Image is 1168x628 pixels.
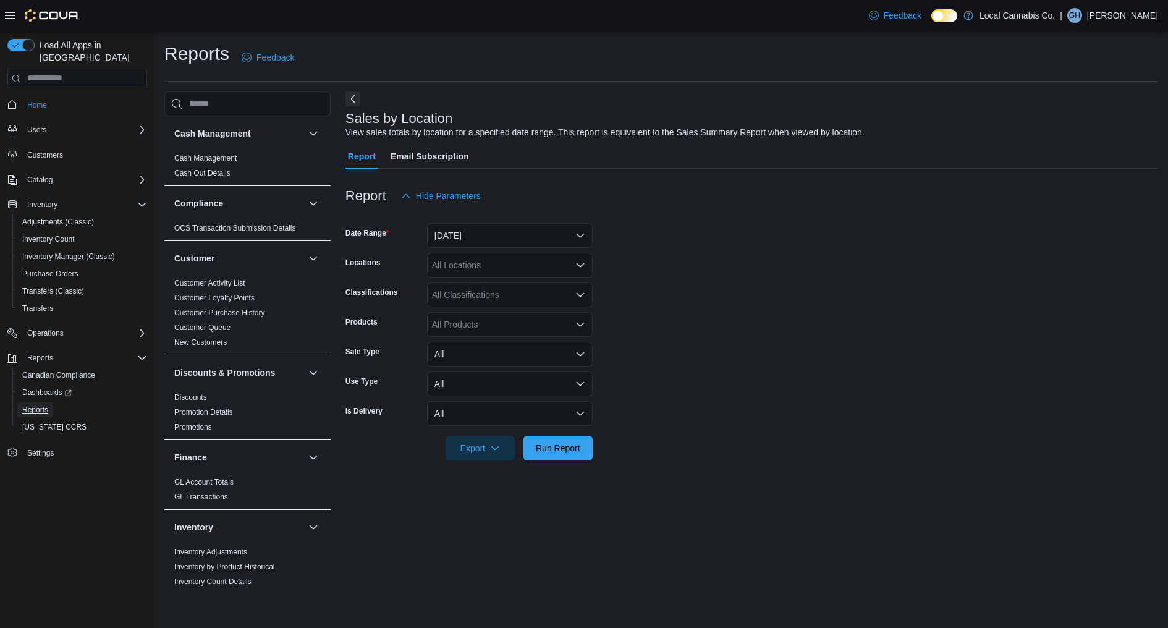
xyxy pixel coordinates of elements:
[12,418,152,436] button: [US_STATE] CCRS
[1069,8,1080,23] span: GH
[22,350,147,365] span: Reports
[575,260,585,270] button: Open list of options
[27,175,53,185] span: Catalog
[306,196,321,211] button: Compliance
[306,365,321,380] button: Discounts & Promotions
[174,278,245,288] span: Customer Activity List
[22,405,48,415] span: Reports
[345,376,378,386] label: Use Type
[575,320,585,329] button: Open list of options
[174,294,255,302] a: Customer Loyalty Points
[174,367,275,379] h3: Discounts & Promotions
[22,197,147,212] span: Inventory
[22,122,147,137] span: Users
[27,200,57,210] span: Inventory
[1067,8,1082,23] div: Gary Hehar
[22,148,68,163] a: Customers
[164,41,229,66] h1: Reports
[174,252,303,265] button: Customer
[2,443,152,461] button: Settings
[22,147,147,163] span: Customers
[2,196,152,213] button: Inventory
[2,325,152,342] button: Operations
[17,301,58,316] a: Transfers
[306,251,321,266] button: Customer
[174,168,231,178] span: Cash Out Details
[2,121,152,138] button: Users
[174,422,212,432] span: Promotions
[174,493,228,501] a: GL Transactions
[174,423,212,431] a: Promotions
[174,197,223,210] h3: Compliance
[2,96,152,114] button: Home
[427,223,593,248] button: [DATE]
[12,367,152,384] button: Canadian Compliance
[575,290,585,300] button: Open list of options
[174,451,207,464] h3: Finance
[17,214,147,229] span: Adjustments (Classic)
[17,249,147,264] span: Inventory Manager (Classic)
[27,328,64,338] span: Operations
[12,282,152,300] button: Transfers (Classic)
[345,287,398,297] label: Classifications
[345,91,360,106] button: Next
[22,326,147,341] span: Operations
[174,337,227,347] span: New Customers
[164,475,331,509] div: Finance
[391,144,469,169] span: Email Subscription
[22,122,51,137] button: Users
[345,317,378,327] label: Products
[17,266,83,281] a: Purchase Orders
[12,401,152,418] button: Reports
[174,323,231,333] span: Customer Queue
[306,450,321,465] button: Finance
[22,252,115,261] span: Inventory Manager (Classic)
[174,367,303,379] button: Discounts & Promotions
[174,392,207,402] span: Discounts
[256,51,294,64] span: Feedback
[22,269,78,279] span: Purchase Orders
[22,97,147,112] span: Home
[27,150,63,160] span: Customers
[536,442,580,454] span: Run Report
[864,3,926,28] a: Feedback
[174,547,247,557] span: Inventory Adjustments
[427,342,593,367] button: All
[17,232,147,247] span: Inventory Count
[17,301,147,316] span: Transfers
[345,111,453,126] h3: Sales by Location
[174,577,252,587] span: Inventory Count Details
[980,8,1055,23] p: Local Cannabis Co.
[345,406,383,416] label: Is Delivery
[174,308,265,317] a: Customer Purchase History
[174,492,228,502] span: GL Transactions
[237,45,299,70] a: Feedback
[174,279,245,287] a: Customer Activity List
[12,248,152,265] button: Inventory Manager (Classic)
[17,420,91,435] a: [US_STATE] CCRS
[174,562,275,572] span: Inventory by Product Historical
[348,144,376,169] span: Report
[174,393,207,402] a: Discounts
[345,258,381,268] label: Locations
[17,214,99,229] a: Adjustments (Classic)
[17,402,53,417] a: Reports
[35,39,147,64] span: Load All Apps in [GEOGRAPHIC_DATA]
[12,213,152,231] button: Adjustments (Classic)
[12,265,152,282] button: Purchase Orders
[2,171,152,189] button: Catalog
[345,189,386,203] h3: Report
[22,234,75,244] span: Inventory Count
[17,266,147,281] span: Purchase Orders
[12,300,152,317] button: Transfers
[17,420,147,435] span: Washington CCRS
[22,388,72,397] span: Dashboards
[174,521,303,533] button: Inventory
[345,126,865,139] div: View sales totals by location for a specified date range. This report is equivalent to the Sales ...
[174,477,234,487] span: GL Account Totals
[174,223,296,233] span: OCS Transaction Submission Details
[427,371,593,396] button: All
[164,390,331,439] div: Discounts & Promotions
[22,422,87,432] span: [US_STATE] CCRS
[931,9,957,22] input: Dark Mode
